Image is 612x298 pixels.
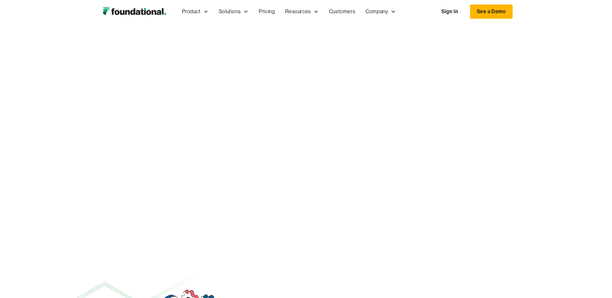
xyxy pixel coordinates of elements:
[285,7,311,16] div: Resources
[366,7,388,16] div: Company
[219,7,241,16] div: Solutions
[254,1,280,22] a: Pricing
[214,1,254,22] div: Solutions
[435,5,465,18] a: Sign In
[360,1,401,22] div: Company
[100,5,169,18] a: home
[470,5,513,19] a: See a Demo
[280,1,324,22] div: Resources
[324,1,360,22] a: Customers
[177,1,214,22] div: Product
[182,7,201,16] div: Product
[100,5,169,18] img: Foundational Logo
